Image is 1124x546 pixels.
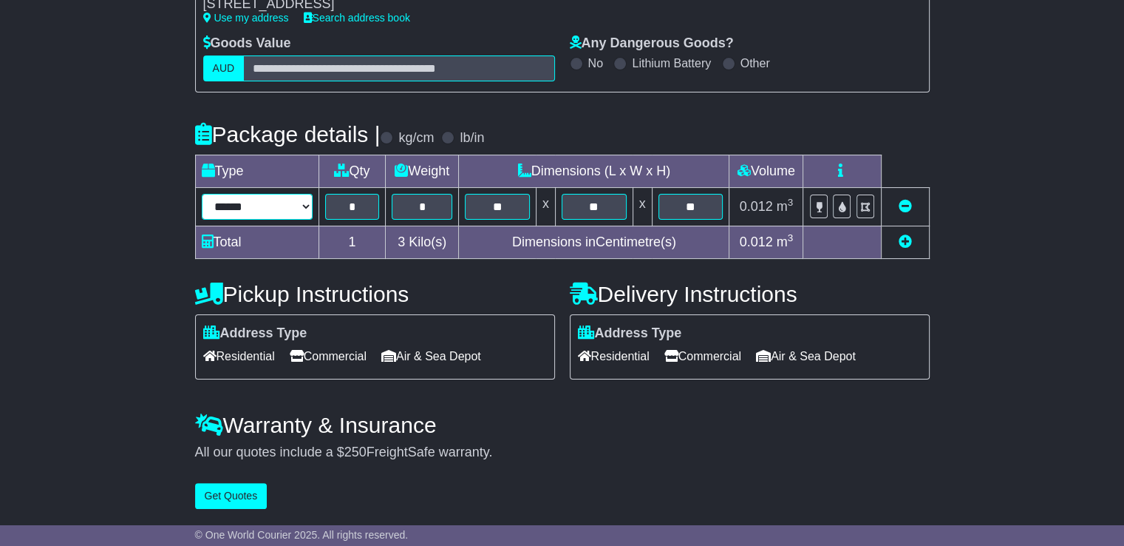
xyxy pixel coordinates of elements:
[460,130,484,146] label: lb/in
[203,36,291,52] label: Goods Value
[632,56,711,70] label: Lithium Battery
[899,199,912,214] a: Remove this item
[633,187,652,226] td: x
[398,130,434,146] label: kg/cm
[588,56,603,70] label: No
[304,12,410,24] a: Search address book
[570,282,930,306] h4: Delivery Instructions
[788,232,794,243] sup: 3
[788,197,794,208] sup: 3
[777,235,794,249] span: m
[203,55,245,81] label: AUD
[290,345,367,368] span: Commercial
[398,235,405,249] span: 3
[386,155,459,187] td: Weight
[319,226,386,258] td: 1
[203,345,275,368] span: Residential
[578,345,650,368] span: Residential
[756,345,856,368] span: Air & Sea Depot
[195,529,409,541] span: © One World Courier 2025. All rights reserved.
[536,187,555,226] td: x
[740,56,770,70] label: Other
[459,226,729,258] td: Dimensions in Centimetre(s)
[203,12,289,24] a: Use my address
[203,326,307,342] label: Address Type
[195,445,930,461] div: All our quotes include a $ FreightSafe warranty.
[195,413,930,437] h4: Warranty & Insurance
[570,36,734,52] label: Any Dangerous Goods?
[899,235,912,249] a: Add new item
[195,155,319,187] td: Type
[729,155,803,187] td: Volume
[344,445,367,459] span: 250
[740,199,773,214] span: 0.012
[459,155,729,187] td: Dimensions (L x W x H)
[319,155,386,187] td: Qty
[195,483,268,509] button: Get Quotes
[381,345,481,368] span: Air & Sea Depot
[777,199,794,214] span: m
[740,235,773,249] span: 0.012
[195,226,319,258] td: Total
[578,326,682,342] label: Address Type
[195,122,381,146] h4: Package details |
[664,345,741,368] span: Commercial
[195,282,555,306] h4: Pickup Instructions
[386,226,459,258] td: Kilo(s)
